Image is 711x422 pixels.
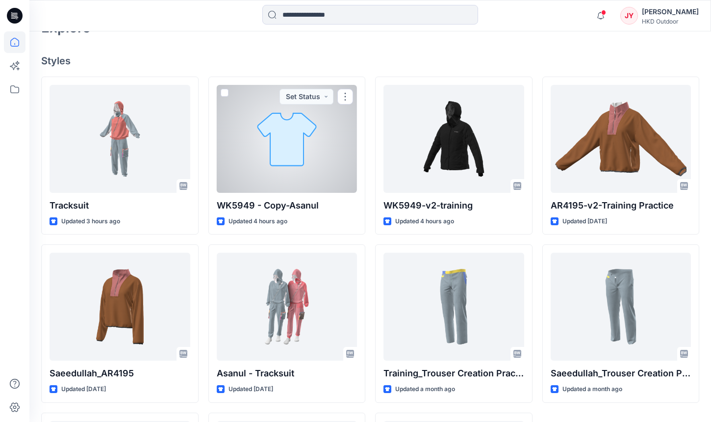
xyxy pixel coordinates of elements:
div: [PERSON_NAME] [642,6,699,18]
p: Updated [DATE] [61,384,106,395]
p: Updated a month ago [562,384,622,395]
p: Training_Trouser Creation Practice [383,367,524,380]
div: HKD Outdoor [642,18,699,25]
p: Updated [DATE] [562,216,607,227]
a: Asanul - Tracksuit [217,253,357,361]
h2: Explore [41,20,91,35]
a: Tracksuit [50,85,190,193]
p: AR4195-v2-Training Practice [551,199,691,212]
p: Saeedullah_AR4195 [50,367,190,380]
a: WK5949 - Copy-Asanul [217,85,357,193]
p: Asanul - Tracksuit [217,367,357,380]
p: Saeedullah_Trouser Creation Practice [551,367,691,380]
p: Updated 4 hours ago [395,216,454,227]
p: Updated 3 hours ago [61,216,120,227]
a: Saeedullah_AR4195 [50,253,190,361]
p: WK5949 - Copy-Asanul [217,199,357,212]
p: Updated 4 hours ago [229,216,287,227]
h4: Styles [41,55,699,67]
p: Updated a month ago [395,384,455,395]
a: Training_Trouser Creation Practice [383,253,524,361]
a: WK5949-v2-training [383,85,524,193]
p: Updated [DATE] [229,384,273,395]
a: Saeedullah_Trouser Creation Practice [551,253,691,361]
p: Tracksuit [50,199,190,212]
a: AR4195-v2-Training Practice [551,85,691,193]
div: JY [620,7,638,25]
p: WK5949-v2-training [383,199,524,212]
